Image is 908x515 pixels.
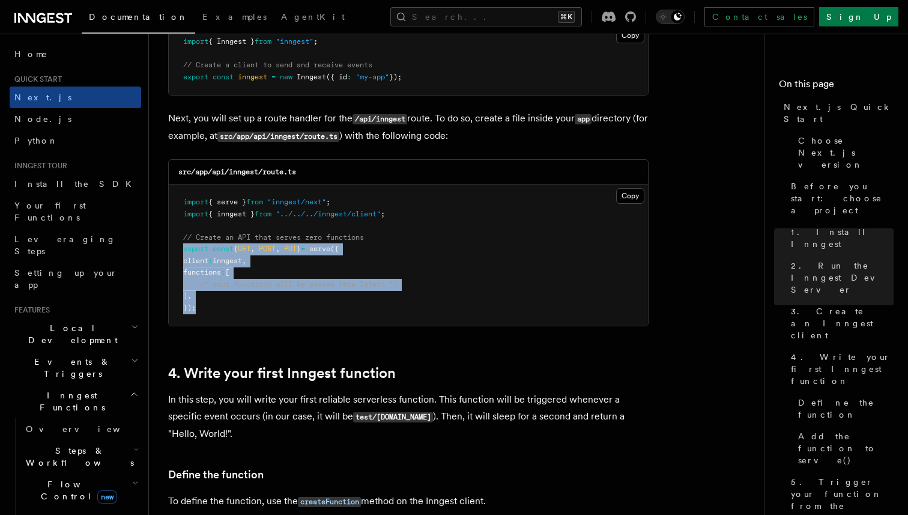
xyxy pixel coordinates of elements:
span: }); [389,73,402,81]
span: [ [225,268,229,276]
a: Home [10,43,141,65]
span: /* your functions will be passed here later! */ [200,280,398,288]
code: src/app/api/inngest/route.ts [178,168,296,176]
span: , [276,245,280,253]
span: ({ id [326,73,347,81]
span: inngest [238,73,267,81]
span: { Inngest } [208,37,255,46]
span: 4. Write your first Inngest function [791,351,894,387]
span: inngest [213,257,242,265]
a: Next.js [10,87,141,108]
span: { serve } [208,198,246,206]
span: Inngest [297,73,326,81]
span: serve [309,245,330,253]
span: Setting up your app [14,268,118,290]
span: 1. Install Inngest [791,226,894,250]
span: from [255,210,271,218]
span: = [301,245,305,253]
span: Choose Next.js version [798,135,894,171]
span: , [187,291,192,300]
span: Local Development [10,322,131,346]
span: Home [14,48,48,60]
span: : [221,268,225,276]
span: { inngest } [208,210,255,218]
span: Inngest tour [10,161,67,171]
span: : [347,73,351,81]
span: { [234,245,238,253]
span: Documentation [89,12,188,22]
span: : [208,257,213,265]
span: }); [183,303,196,312]
button: Inngest Functions [10,385,141,418]
a: AgentKit [274,4,352,32]
span: Next.js [14,93,71,102]
span: "my-app" [356,73,389,81]
a: Documentation [82,4,195,34]
span: Define the function [798,397,894,421]
a: Sign Up [819,7,898,26]
span: PUT [284,245,297,253]
span: 3. Create an Inngest client [791,305,894,341]
a: Leveraging Steps [10,228,141,262]
a: 1. Install Inngest [786,221,894,255]
p: In this step, you will write your first reliable serverless function. This function will be trigg... [168,391,649,442]
button: Events & Triggers [10,351,141,385]
a: 4. Write your first Inngest function [168,365,396,382]
span: "inngest" [276,37,313,46]
a: Contact sales [704,7,814,26]
span: Before you start: choose a project [791,180,894,216]
span: AgentKit [281,12,345,22]
span: import [183,210,208,218]
span: , [250,245,255,253]
span: Add the function to serve() [798,430,894,466]
span: Leveraging Steps [14,234,116,256]
p: Next, you will set up a route handler for the route. To do so, create a file inside your director... [168,110,649,145]
span: Inngest Functions [10,389,130,413]
code: app [575,114,592,124]
code: createFunction [298,497,361,507]
a: createFunction [298,495,361,507]
span: POST [259,245,276,253]
a: 2. Run the Inngest Dev Server [786,255,894,300]
span: from [255,37,271,46]
a: Add the function to serve() [793,425,894,471]
a: Examples [195,4,274,32]
span: functions [183,268,221,276]
span: Flow Control [21,478,132,502]
span: ; [381,210,385,218]
span: export [183,73,208,81]
button: Copy [616,28,644,43]
button: Copy [616,188,644,204]
span: const [213,73,234,81]
span: ({ [330,245,339,253]
span: Steps & Workflows [21,445,134,469]
span: "inngest/next" [267,198,326,206]
button: Local Development [10,317,141,351]
span: Next.js Quick Start [784,101,894,125]
a: Node.js [10,108,141,130]
button: Toggle dark mode [656,10,685,24]
button: Flow Controlnew [21,474,141,507]
span: // Create a client to send and receive events [183,61,372,69]
span: Overview [26,424,150,434]
code: /api/inngest [353,114,407,124]
a: Choose Next.js version [793,130,894,175]
span: const [213,245,234,253]
span: Quick start [10,75,62,84]
a: Define the function [168,466,264,483]
span: Examples [202,12,267,22]
span: Your first Functions [14,201,86,222]
span: Events & Triggers [10,356,131,380]
a: Your first Functions [10,195,141,228]
span: ; [313,37,318,46]
span: 2. Run the Inngest Dev Server [791,260,894,296]
span: from [246,198,263,206]
span: new [97,490,117,504]
span: import [183,37,208,46]
span: , [242,257,246,265]
a: 4. Write your first Inngest function [786,346,894,392]
button: Search...⌘K [390,7,582,26]
kbd: ⌘K [558,11,575,23]
span: new [280,73,292,81]
a: Next.js Quick Start [779,96,894,130]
